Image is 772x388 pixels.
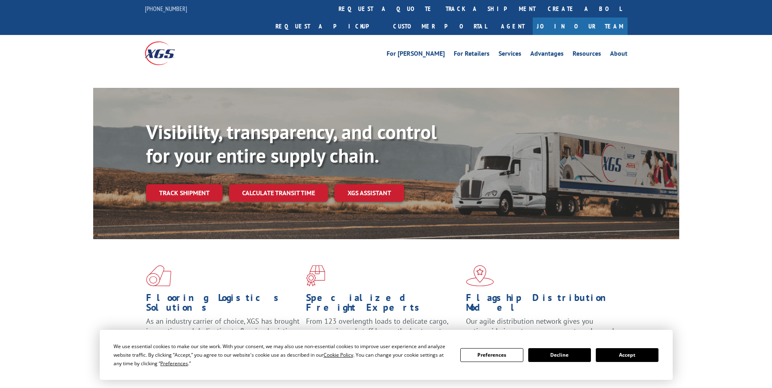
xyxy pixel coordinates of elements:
a: Customer Portal [387,17,493,35]
span: Our agile distribution network gives you nationwide inventory management on demand. [466,316,616,336]
button: Accept [596,348,658,362]
a: Join Our Team [533,17,628,35]
img: xgs-icon-flagship-distribution-model-red [466,265,494,286]
a: Track shipment [146,184,223,201]
a: For [PERSON_NAME] [387,50,445,59]
h1: Flagship Distribution Model [466,293,620,316]
span: Preferences [160,360,188,367]
a: Services [499,50,521,59]
a: Resources [573,50,601,59]
button: Decline [528,348,591,362]
a: About [610,50,628,59]
p: From 123 overlength loads to delicate cargo, our experienced staff knows the best way to move you... [306,316,460,353]
img: xgs-icon-focused-on-flooring-red [306,265,325,286]
a: Calculate transit time [229,184,328,202]
img: xgs-icon-total-supply-chain-intelligence-red [146,265,171,286]
span: As an industry carrier of choice, XGS has brought innovation and dedication to flooring logistics... [146,316,300,345]
div: Cookie Consent Prompt [100,330,673,380]
h1: Specialized Freight Experts [306,293,460,316]
a: XGS ASSISTANT [335,184,404,202]
a: [PHONE_NUMBER] [145,4,187,13]
a: For Retailers [454,50,490,59]
b: Visibility, transparency, and control for your entire supply chain. [146,119,437,168]
a: Request a pickup [269,17,387,35]
h1: Flooring Logistics Solutions [146,293,300,316]
a: Advantages [530,50,564,59]
a: Agent [493,17,533,35]
button: Preferences [460,348,523,362]
span: Cookie Policy [324,351,353,358]
div: We use essential cookies to make our site work. With your consent, we may also use non-essential ... [114,342,451,368]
